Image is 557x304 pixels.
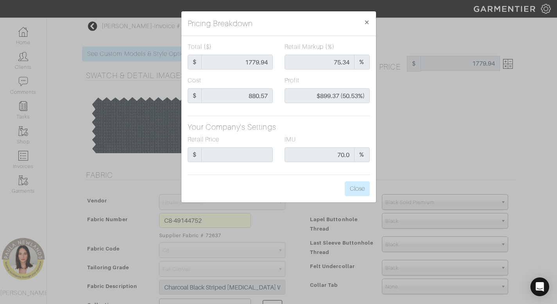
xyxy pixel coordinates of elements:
div: Open Intercom Messenger [530,277,549,296]
span: $ [188,55,202,70]
h5: Pricing Breakdown [188,18,253,29]
button: Close [358,11,376,33]
label: Total ($) [188,42,212,52]
input: Markup % [285,55,355,70]
h5: Your Company's Settings [188,122,370,132]
span: × [364,17,370,27]
span: $ [188,88,202,103]
span: % [354,147,369,162]
label: Cost [188,76,201,85]
label: IMU [285,135,296,144]
span: % [354,55,369,70]
button: Close [345,181,370,196]
label: Retail Price [188,135,220,144]
input: Unit Price [201,55,273,70]
span: $ [188,147,202,162]
label: Retail Markup (%) [285,42,335,52]
label: Profit [285,76,299,85]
